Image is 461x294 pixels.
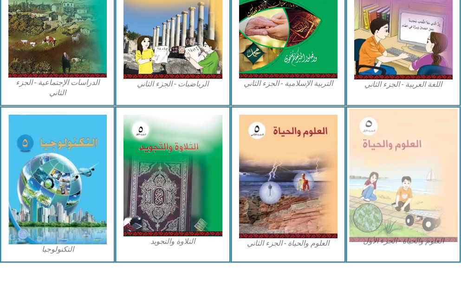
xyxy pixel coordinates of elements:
figcaption: التكنولوجيا [8,244,107,255]
figcaption: التلاوة والتجويد [123,236,222,247]
figcaption: العلوم والحياة - الجزء الثاني [239,238,338,248]
figcaption: التربية الإسلامية - الجزء الثاني [239,78,338,89]
figcaption: الدراسات الإجتماعية - الجزء الثاني [8,78,107,98]
figcaption: الرياضيات - الجزء الثاني [123,79,222,89]
figcaption: اللغة العربية - الجزء الثاني [354,79,453,90]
